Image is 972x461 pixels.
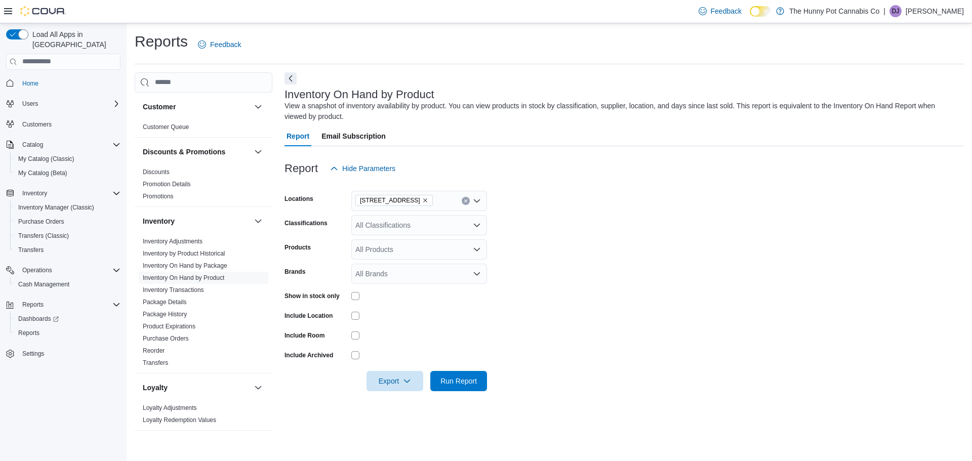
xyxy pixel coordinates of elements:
span: [STREET_ADDRESS] [360,195,420,205]
a: Promotions [143,193,174,200]
span: Reports [14,327,120,339]
span: Transfers [143,359,168,367]
span: Settings [22,350,44,358]
label: Include Archived [285,351,333,359]
button: Loyalty [143,383,250,393]
button: Open list of options [473,245,481,254]
a: Customers [18,118,56,131]
button: My Catalog (Beta) [10,166,125,180]
span: Operations [22,266,52,274]
div: View a snapshot of inventory availability by product. You can view products in stock by classific... [285,101,959,122]
button: Catalog [18,139,47,151]
label: Products [285,243,311,252]
button: Customers [2,117,125,132]
button: Settings [2,346,125,361]
p: [PERSON_NAME] [906,5,964,17]
button: Users [18,98,42,110]
span: Package History [143,310,187,318]
span: Users [18,98,120,110]
a: Purchase Orders [14,216,68,228]
span: Load All Apps in [GEOGRAPHIC_DATA] [28,29,120,50]
span: My Catalog (Beta) [18,169,67,177]
label: Locations [285,195,313,203]
h1: Reports [135,31,188,52]
span: Discounts [143,168,170,176]
button: Purchase Orders [10,215,125,229]
button: Inventory [18,187,51,199]
a: Inventory Adjustments [143,238,202,245]
span: Customer Queue [143,123,189,131]
img: Cova [20,6,66,16]
a: Loyalty Adjustments [143,404,197,411]
button: Customer [252,101,264,113]
a: Feedback [194,34,245,55]
span: My Catalog (Classic) [14,153,120,165]
button: Run Report [430,371,487,391]
button: Catalog [2,138,125,152]
button: Cash Management [10,277,125,291]
span: Email Subscription [321,126,386,146]
button: Customer [143,102,250,112]
a: Transfers [14,244,48,256]
a: My Catalog (Beta) [14,167,71,179]
button: Inventory [252,215,264,227]
span: 2103 Yonge St [355,195,433,206]
span: Operations [18,264,120,276]
button: Discounts & Promotions [252,146,264,158]
h3: Loyalty [143,383,168,393]
button: Clear input [462,197,470,205]
span: My Catalog (Classic) [18,155,74,163]
span: Home [18,77,120,90]
label: Classifications [285,219,328,227]
button: Users [2,97,125,111]
span: Settings [18,347,120,360]
a: Inventory Transactions [143,286,204,294]
span: Inventory Manager (Classic) [18,203,94,212]
a: Dashboards [14,313,63,325]
a: Cash Management [14,278,73,290]
input: Dark Mode [750,6,771,17]
span: Inventory On Hand by Package [143,262,227,270]
span: Reports [18,329,39,337]
label: Include Room [285,331,325,340]
span: Inventory On Hand by Product [143,274,224,282]
span: Cash Management [14,278,120,290]
span: Inventory Adjustments [143,237,202,245]
span: Reports [18,299,120,311]
span: Report [287,126,309,146]
button: Home [2,76,125,91]
a: Inventory On Hand by Product [143,274,224,281]
p: The Hunny Pot Cannabis Co [789,5,879,17]
span: Promotion Details [143,180,191,188]
button: Operations [2,263,125,277]
a: Discounts [143,169,170,176]
span: Hide Parameters [342,163,395,174]
a: My Catalog (Classic) [14,153,78,165]
span: Purchase Orders [18,218,64,226]
span: Export [373,371,417,391]
div: Customer [135,121,272,137]
a: Transfers [143,359,168,366]
span: Inventory Manager (Classic) [14,201,120,214]
a: Customer Queue [143,123,189,131]
button: Open list of options [473,221,481,229]
span: Transfers [14,244,120,256]
button: Reports [2,298,125,312]
button: Transfers (Classic) [10,229,125,243]
button: Discounts & Promotions [143,147,250,157]
span: Dashboards [14,313,120,325]
a: Dashboards [10,312,125,326]
span: Promotions [143,192,174,200]
span: Customers [22,120,52,129]
h3: Customer [143,102,176,112]
button: Hide Parameters [326,158,399,179]
p: | [883,5,885,17]
button: Next [285,72,297,85]
span: Cash Management [18,280,69,288]
a: Inventory Manager (Classic) [14,201,98,214]
span: Feedback [711,6,742,16]
button: Operations [18,264,56,276]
